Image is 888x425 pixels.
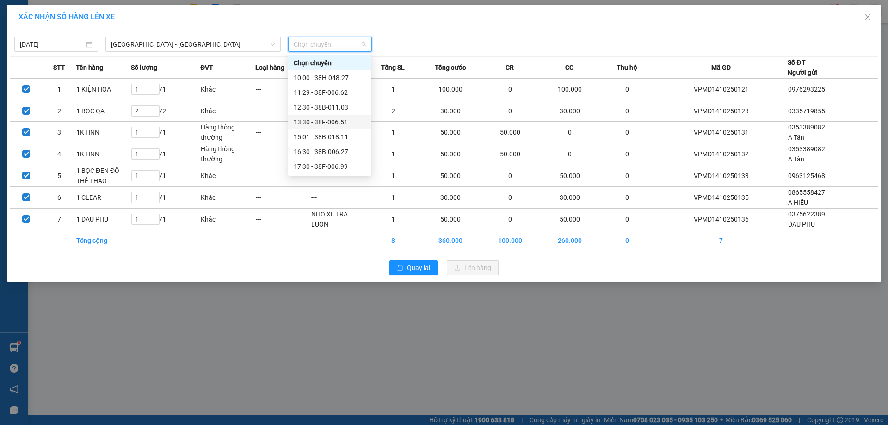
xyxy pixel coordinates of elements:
td: 1 BOC QA [76,100,131,122]
td: / 2 [131,100,200,122]
td: 2 [43,100,75,122]
td: / 1 [131,165,200,187]
td: 50.000 [481,143,540,165]
td: VPMD1410250132 [654,143,788,165]
div: Chọn chuyến [288,55,371,70]
li: Cổ Đạm, xã [GEOGRAPHIC_DATA], [GEOGRAPHIC_DATA] [86,23,387,34]
td: 2 [366,100,421,122]
td: 360.000 [421,230,481,251]
span: 0963125468 [788,172,825,179]
td: 0 [481,187,540,209]
span: 0353389082 [788,123,825,131]
span: Loại hàng [255,62,284,73]
td: --- [255,187,310,209]
span: Tổng cước [435,62,466,73]
td: 50.000 [540,165,599,187]
td: 0 [599,79,654,100]
span: close [864,13,871,21]
span: Thu hộ [617,62,637,73]
span: down [270,42,276,47]
td: 0 [481,79,540,100]
td: 3 [43,122,75,143]
li: Hotline: 1900252555 [86,34,387,46]
td: VPMD1410250136 [654,209,788,230]
td: 0 [599,100,654,122]
td: 0 [599,209,654,230]
td: 0 [540,143,599,165]
span: ĐVT [200,62,213,73]
td: 0 [481,100,540,122]
td: 260.000 [540,230,599,251]
td: Khác [200,100,255,122]
td: 0 [540,122,599,143]
td: --- [255,165,310,187]
span: CR [506,62,514,73]
span: Mã GD [711,62,731,73]
span: A Tân [788,155,804,163]
div: 12:30 - 38B-011.03 [294,102,366,112]
button: uploadLên hàng [447,260,499,275]
span: Chọn chuyến [294,37,366,51]
span: Số lượng [131,62,157,73]
td: --- [255,100,310,122]
td: 0 [599,122,654,143]
span: 0865558427 [788,189,825,196]
td: 0 [599,143,654,165]
td: 1K HNN [76,143,131,165]
td: / 1 [131,79,200,100]
span: DAU PHU [788,221,815,228]
div: 17:30 - 38F-006.99 [294,161,366,172]
td: 100.000 [481,230,540,251]
img: logo.jpg [12,12,58,58]
div: Chọn chuyến [294,58,366,68]
span: rollback [397,265,403,272]
td: 0 [599,230,654,251]
button: Close [855,5,881,31]
td: Khác [200,187,255,209]
td: 7 [654,230,788,251]
td: 50.000 [421,122,481,143]
span: 0335719855 [788,107,825,115]
span: XÁC NHẬN SỐ HÀNG LÊN XE [18,12,115,21]
div: 16:30 - 38B-006.27 [294,147,366,157]
td: Khác [200,209,255,230]
td: Khác [200,165,255,187]
span: STT [53,62,65,73]
td: 1 [366,122,421,143]
td: 50.000 [540,209,599,230]
td: 0 [599,165,654,187]
td: 1 DAU PHU [76,209,131,230]
td: / 1 [131,187,200,209]
td: 1 [366,79,421,100]
td: 6 [43,187,75,209]
td: / 1 [131,209,200,230]
td: --- [255,79,310,100]
td: 30.000 [540,100,599,122]
div: 13:30 - 38F-006.51 [294,117,366,127]
td: 50.000 [421,209,481,230]
td: VPMD1410250123 [654,100,788,122]
button: rollbackQuay lại [389,260,438,275]
td: 1 [366,165,421,187]
td: 1 [366,143,421,165]
td: 1 CLEAR [76,187,131,209]
span: A Tân [788,134,804,141]
td: --- [311,187,366,209]
td: 100.000 [421,79,481,100]
td: VPMD1410250135 [654,187,788,209]
td: 7 [43,209,75,230]
span: Tổng SL [381,62,405,73]
td: VPMD1410250133 [654,165,788,187]
td: 50.000 [421,143,481,165]
div: 15:01 - 38B-018.11 [294,132,366,142]
span: CC [565,62,573,73]
span: A HIẾU [788,199,808,206]
td: Khác [200,79,255,100]
div: Số ĐT Người gửi [788,57,817,78]
div: 11:29 - 38F-006.62 [294,87,366,98]
td: Hàng thông thường [200,122,255,143]
td: 4 [43,143,75,165]
td: / 1 [131,143,200,165]
td: 30.000 [421,187,481,209]
td: 1K HNN [76,122,131,143]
